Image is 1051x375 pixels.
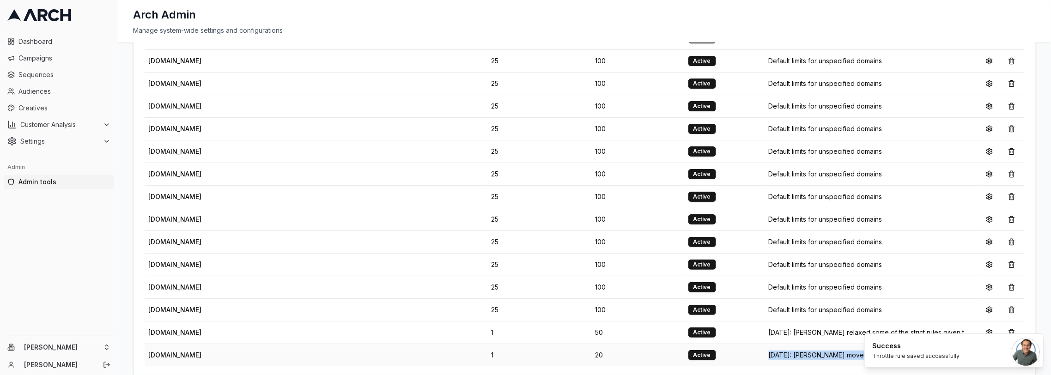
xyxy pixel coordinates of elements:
[688,56,716,66] div: Active
[591,117,685,140] td: 100
[591,276,685,298] td: 100
[872,352,960,360] div: Throttle rule saved successfully
[591,344,685,366] td: 20
[4,340,114,355] button: [PERSON_NAME]
[688,146,716,157] div: Active
[765,72,977,95] td: Default limits for unspecified domains
[4,175,114,189] a: Admin tools
[765,276,977,298] td: Default limits for unspecified domains
[4,101,114,115] a: Creatives
[688,214,716,224] div: Active
[487,185,591,208] td: 25
[487,253,591,276] td: 25
[145,72,487,95] td: [DOMAIN_NAME]
[4,67,114,82] a: Sequences
[4,84,114,99] a: Audiences
[18,37,110,46] span: Dashboard
[4,160,114,175] div: Admin
[1012,338,1040,366] div: Open chat
[688,192,716,202] div: Active
[145,276,487,298] td: [DOMAIN_NAME]
[688,237,716,247] div: Active
[765,298,977,321] td: Default limits for unspecified domains
[145,163,487,185] td: [DOMAIN_NAME]
[688,350,716,360] div: Active
[24,343,99,351] span: [PERSON_NAME]
[688,101,716,111] div: Active
[765,344,977,366] td: [DATE]: [PERSON_NAME] moved to 1/h as we're getting high bounce
[4,51,114,66] a: Campaigns
[765,230,977,253] td: Default limits for unspecified domains
[487,72,591,95] td: 25
[765,140,977,163] td: Default limits for unspecified domains
[591,49,685,72] td: 100
[145,95,487,117] td: [DOMAIN_NAME]
[20,137,99,146] span: Settings
[487,208,591,230] td: 25
[591,253,685,276] td: 100
[688,260,716,270] div: Active
[145,49,487,72] td: [DOMAIN_NAME]
[133,7,196,22] h1: Arch Admin
[18,103,110,113] span: Creatives
[4,34,114,49] a: Dashboard
[487,117,591,140] td: 25
[487,140,591,163] td: 25
[20,120,99,129] span: Customer Analysis
[765,163,977,185] td: Default limits for unspecified domains
[765,321,977,344] td: [DATE]: [PERSON_NAME] relaxed some of the strict rules given that they're getting successfully de...
[765,117,977,140] td: Default limits for unspecified domains
[591,72,685,95] td: 100
[688,282,716,292] div: Active
[591,321,685,344] td: 50
[591,298,685,321] td: 100
[688,124,716,134] div: Active
[100,358,113,371] button: Log out
[133,26,1036,35] div: Manage system-wide settings and configurations
[688,305,716,315] div: Active
[487,344,591,366] td: 1
[765,208,977,230] td: Default limits for unspecified domains
[18,54,110,63] span: Campaigns
[145,321,487,344] td: [DOMAIN_NAME]
[872,341,960,351] div: Success
[591,185,685,208] td: 100
[765,49,977,72] td: Default limits for unspecified domains
[145,298,487,321] td: [DOMAIN_NAME]
[487,276,591,298] td: 25
[487,230,591,253] td: 25
[688,327,716,338] div: Active
[145,344,487,366] td: [DOMAIN_NAME]
[18,87,110,96] span: Audiences
[145,208,487,230] td: [DOMAIN_NAME]
[591,140,685,163] td: 100
[4,117,114,132] button: Customer Analysis
[145,253,487,276] td: [DOMAIN_NAME]
[487,321,591,344] td: 1
[145,230,487,253] td: [DOMAIN_NAME]
[765,185,977,208] td: Default limits for unspecified domains
[591,230,685,253] td: 100
[765,253,977,276] td: Default limits for unspecified domains
[591,208,685,230] td: 100
[24,360,93,369] a: [PERSON_NAME]
[145,140,487,163] td: [DOMAIN_NAME]
[18,70,110,79] span: Sequences
[487,298,591,321] td: 25
[591,95,685,117] td: 100
[688,169,716,179] div: Active
[765,95,977,117] td: Default limits for unspecified domains
[145,117,487,140] td: [DOMAIN_NAME]
[145,185,487,208] td: [DOMAIN_NAME]
[487,163,591,185] td: 25
[487,95,591,117] td: 25
[591,163,685,185] td: 100
[688,79,716,89] div: Active
[4,134,114,149] button: Settings
[18,177,110,187] span: Admin tools
[487,49,591,72] td: 25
